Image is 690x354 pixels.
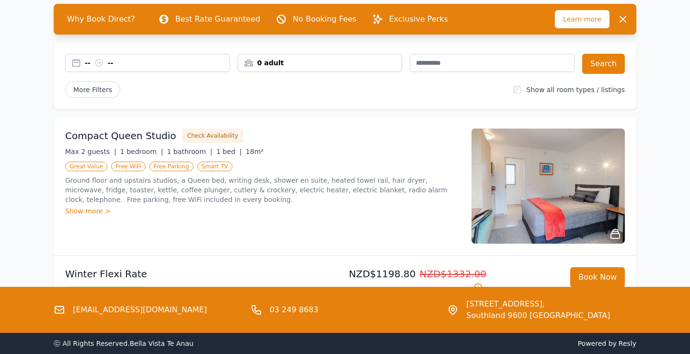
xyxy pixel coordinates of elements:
[246,148,264,155] span: 18m²
[619,340,636,347] a: Resly
[54,340,194,347] span: ⓒ All Rights Reserved. Bella Vista Te Anau
[167,148,212,155] span: 1 bathroom |
[293,13,356,25] p: No Booking Fees
[85,58,230,68] div: -- --
[570,267,625,287] button: Book Now
[65,206,460,216] div: Show more >
[349,339,636,348] span: Powered by
[111,162,146,171] span: Free WiFi
[65,162,107,171] span: Great Value
[420,268,487,280] span: NZD$1332.00
[216,148,241,155] span: 1 bed |
[527,86,625,94] label: Show all room types / listings
[65,129,176,142] h3: Compact Queen Studio
[238,58,402,68] div: 0 adult
[582,54,625,74] button: Search
[120,148,163,155] span: 1 bedroom |
[555,10,609,28] span: Learn more
[65,82,120,98] span: More Filters
[466,298,610,310] span: [STREET_ADDRESS],
[389,13,448,25] p: Exclusive Perks
[466,310,610,321] span: Southland 9600 [GEOGRAPHIC_DATA]
[149,162,194,171] span: Free Parking
[73,304,207,316] a: [EMAIL_ADDRESS][DOMAIN_NAME]
[59,10,143,29] span: Why Book Direct?
[182,129,243,143] button: Check Availability
[65,286,146,295] span: Free Cancellation until ...
[65,267,341,281] p: Winter Flexi Rate
[65,176,460,204] p: Ground floor and upstairs studios, a Queen bed, writing desk, shower en suite, heated towel rail,...
[197,162,233,171] span: Smart TV
[65,148,116,155] span: Max 2 guests |
[175,13,260,25] p: Best Rate Guaranteed
[270,304,319,316] a: 03 249 8683
[349,267,483,294] p: NZD$1198.80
